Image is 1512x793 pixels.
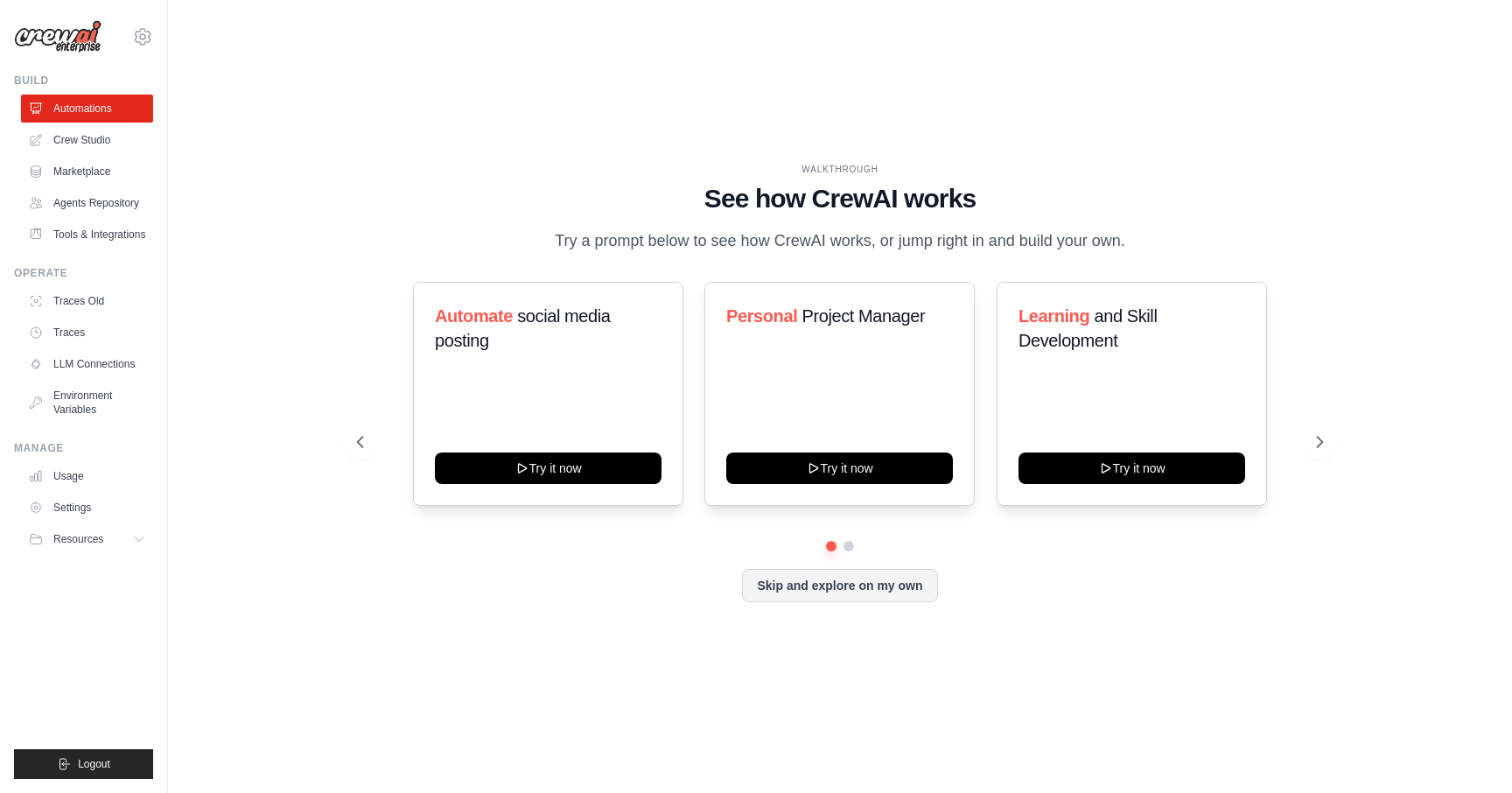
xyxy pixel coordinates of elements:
a: LLM Connections [21,350,153,378]
span: Logout [78,757,110,771]
button: Try it now [726,453,953,484]
a: Crew Studio [21,126,153,154]
span: Personal [726,306,797,326]
div: Operate [14,266,153,280]
a: Traces [21,319,153,347]
a: Environment Variables [21,382,153,424]
h1: See how CrewAI works [357,183,1323,214]
img: Logo [14,20,101,53]
button: Logout [14,749,153,779]
p: Try a prompt below to see how CrewAI works, or jump right in and build your own. [546,228,1134,254]
a: Usage [21,462,153,490]
a: Marketplace [21,158,153,186]
a: Traces Old [21,287,153,315]
div: Build [14,74,153,88]
span: Project Manager [802,306,926,326]
span: social media posting [435,306,611,350]
button: Try it now [1018,453,1245,484]
div: Manage [14,441,153,455]
button: Try it now [435,453,661,484]
div: WALKTHROUGH [357,163,1323,176]
button: Skip and explore on my own [742,569,937,602]
span: Automate [435,306,513,326]
span: Resources [53,532,103,546]
a: Settings [21,494,153,522]
a: Automations [21,95,153,123]
button: Resources [21,525,153,553]
a: Agents Repository [21,189,153,217]
iframe: Chat Widget [1424,709,1512,793]
span: and Skill Development [1018,306,1157,350]
a: Tools & Integrations [21,221,153,249]
span: Learning [1018,306,1089,326]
